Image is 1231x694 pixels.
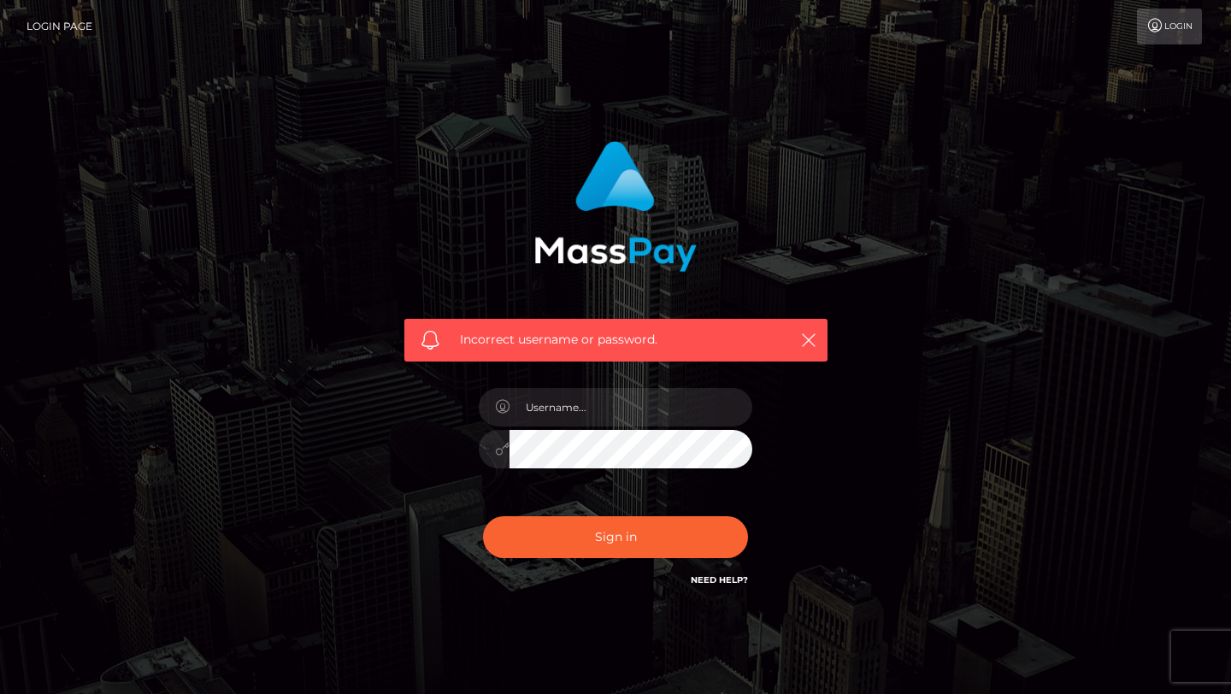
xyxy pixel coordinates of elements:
[691,574,748,585] a: Need Help?
[483,516,748,558] button: Sign in
[1137,9,1202,44] a: Login
[460,331,772,349] span: Incorrect username or password.
[534,141,697,272] img: MassPay Login
[27,9,92,44] a: Login Page
[509,388,752,426] input: Username...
